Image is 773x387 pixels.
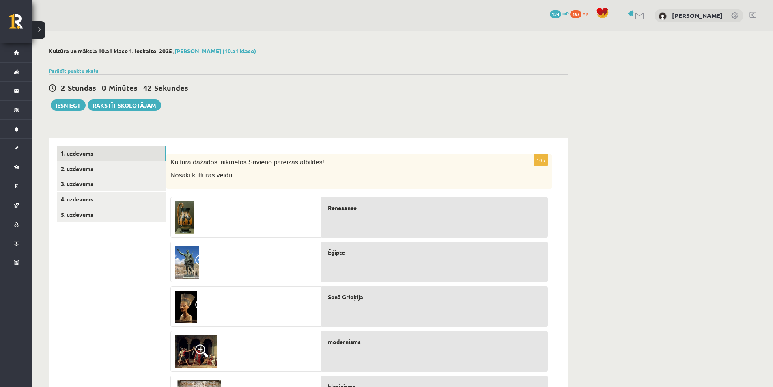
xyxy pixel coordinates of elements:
[175,246,199,279] img: 5.jpg
[57,161,166,176] a: 2. uzdevums
[583,10,588,17] span: xp
[562,10,569,17] span: mP
[570,10,592,17] a: 467 xp
[109,83,138,92] span: Minūtes
[57,176,166,191] a: 3. uzdevums
[154,83,188,92] span: Sekundes
[170,159,248,166] span: Kultūra dažādos laikmetos.
[175,335,217,368] img: 7.jpg
[57,192,166,207] a: 4. uzdevums
[49,48,568,54] h2: Kultūra un māksla 10.a1 klase 1. ieskaite_2025 ,
[175,291,197,323] img: 4.jpg
[102,83,106,92] span: 0
[68,83,96,92] span: Stundas
[328,248,345,257] span: Ēģipte
[143,83,151,92] span: 42
[174,47,256,54] a: [PERSON_NAME] (10.a1 klase)
[51,99,86,111] button: Iesniegt
[550,10,569,17] a: 124 mP
[672,11,723,19] a: [PERSON_NAME]
[570,10,581,18] span: 467
[61,83,65,92] span: 2
[88,99,161,111] a: Rakstīt skolotājam
[328,293,363,301] span: Senā Grieķija
[57,207,166,222] a: 5. uzdevums
[170,172,234,179] span: Nosaki kultūras veidu!
[328,337,361,346] span: modernisms
[534,154,548,166] p: 10p
[9,14,32,35] a: Rīgas 1. Tālmācības vidusskola
[248,159,324,166] span: Savieno pareizās atbildes!
[57,146,166,161] a: 1. uzdevums
[49,67,98,74] a: Parādīt punktu skalu
[175,201,194,234] img: 3.jpg
[659,12,667,20] img: Kateryna Karaban
[550,10,561,18] span: 124
[328,203,357,212] span: Renesanse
